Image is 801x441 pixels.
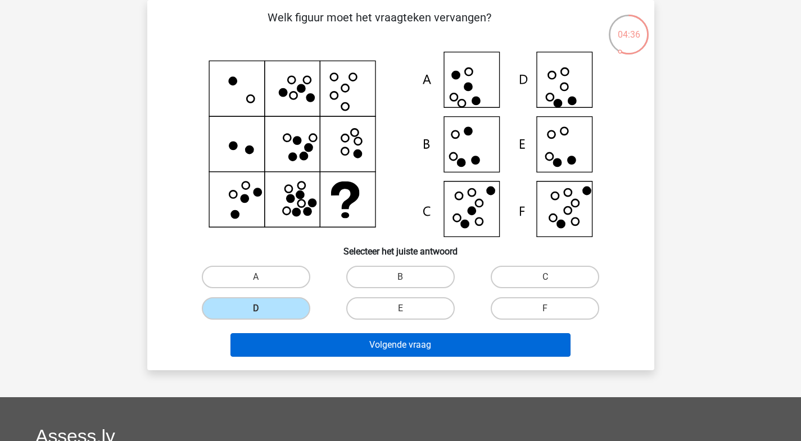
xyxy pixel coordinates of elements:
label: B [346,266,455,288]
label: C [491,266,599,288]
label: F [491,297,599,320]
div: 04:36 [608,13,650,42]
p: Welk figuur moet het vraagteken vervangen? [165,9,594,43]
label: D [202,297,310,320]
h6: Selecteer het juiste antwoord [165,237,636,257]
label: E [346,297,455,320]
label: A [202,266,310,288]
button: Volgende vraag [230,333,571,357]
